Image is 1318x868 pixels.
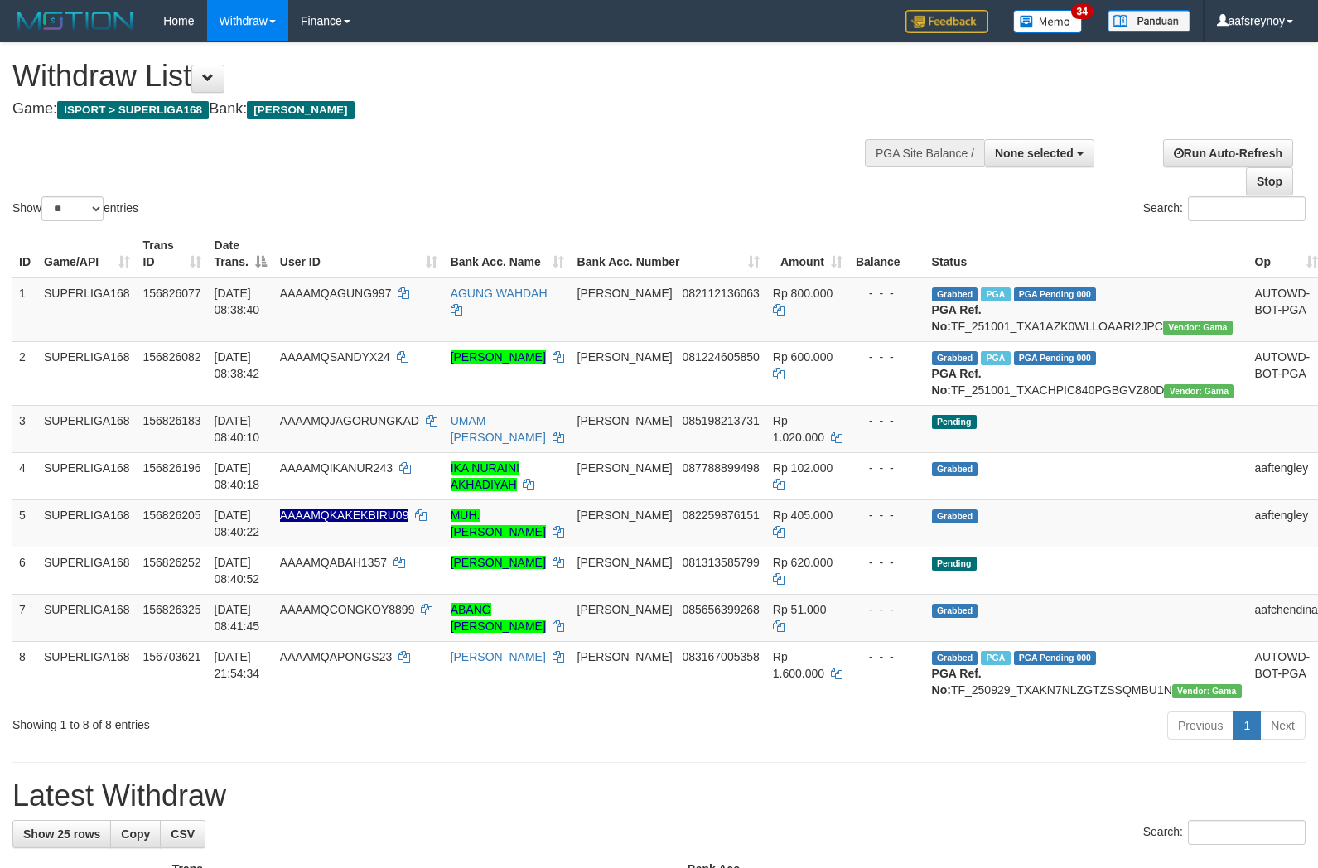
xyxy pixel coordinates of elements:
[215,287,260,316] span: [DATE] 08:38:40
[215,603,260,633] span: [DATE] 08:41:45
[577,650,673,663] span: [PERSON_NAME]
[773,603,827,616] span: Rp 51.000
[1167,711,1234,740] a: Previous
[137,230,208,277] th: Trans ID: activate to sort column ascending
[12,60,862,93] h1: Withdraw List
[682,556,759,569] span: Copy 081313585799 to clipboard
[865,139,984,167] div: PGA Site Balance /
[160,820,205,848] a: CSV
[682,350,759,364] span: Copy 081224605850 to clipboard
[932,557,977,571] span: Pending
[984,139,1094,167] button: None selected
[577,350,673,364] span: [PERSON_NAME]
[37,641,137,705] td: SUPERLIGA168
[1188,196,1306,221] input: Search:
[451,461,519,491] a: IKA NURAINI AKHADIYAH
[143,287,201,300] span: 156826077
[1013,10,1083,33] img: Button%20Memo.svg
[12,452,37,499] td: 4
[280,461,393,475] span: AAAAMQIKANUR243
[905,10,988,33] img: Feedback.jpg
[12,405,37,452] td: 3
[1233,711,1261,740] a: 1
[37,499,137,547] td: SUPERLIGA168
[773,509,833,522] span: Rp 405.000
[925,341,1248,405] td: TF_251001_TXACHPIC840PGBGVZ80D
[280,287,392,300] span: AAAAMQAGUNG997
[12,547,37,594] td: 6
[577,414,673,427] span: [PERSON_NAME]
[215,650,260,680] span: [DATE] 21:54:34
[12,594,37,641] td: 7
[856,460,919,476] div: - - -
[849,230,925,277] th: Balance
[37,405,137,452] td: SUPERLIGA168
[1163,321,1233,335] span: Vendor URL: https://trx31.1velocity.biz
[856,412,919,429] div: - - -
[932,367,982,397] b: PGA Ref. No:
[856,285,919,301] div: - - -
[143,509,201,522] span: 156826205
[12,341,37,405] td: 2
[856,601,919,618] div: - - -
[280,556,387,569] span: AAAAMQABAH1357
[773,414,824,444] span: Rp 1.020.000
[12,230,37,277] th: ID
[12,710,537,733] div: Showing 1 to 8 of 8 entries
[932,667,982,697] b: PGA Ref. No:
[280,509,409,522] span: Nama rekening ada tanda titik/strip, harap diedit
[12,641,37,705] td: 8
[12,101,862,118] h4: Game: Bank:
[215,461,260,491] span: [DATE] 08:40:18
[215,414,260,444] span: [DATE] 08:40:10
[682,461,759,475] span: Copy 087788899498 to clipboard
[143,414,201,427] span: 156826183
[451,603,546,633] a: ABANG [PERSON_NAME]
[932,462,978,476] span: Grabbed
[37,230,137,277] th: Game/API: activate to sort column ascending
[143,603,201,616] span: 156826325
[171,827,195,841] span: CSV
[451,509,546,538] a: MUH. [PERSON_NAME]
[856,507,919,523] div: - - -
[773,650,824,680] span: Rp 1.600.000
[1014,287,1097,301] span: PGA Pending
[577,461,673,475] span: [PERSON_NAME]
[215,556,260,586] span: [DATE] 08:40:52
[451,350,546,364] a: [PERSON_NAME]
[925,641,1248,705] td: TF_250929_TXAKN7NLZGTZSSQMBU1N
[451,650,546,663] a: [PERSON_NAME]
[773,287,833,300] span: Rp 800.000
[1260,711,1306,740] a: Next
[981,351,1010,365] span: Marked by aafandaneth
[12,820,111,848] a: Show 25 rows
[577,509,673,522] span: [PERSON_NAME]
[37,547,137,594] td: SUPERLIGA168
[995,147,1074,160] span: None selected
[932,509,978,523] span: Grabbed
[12,277,37,342] td: 1
[577,556,673,569] span: [PERSON_NAME]
[215,509,260,538] span: [DATE] 08:40:22
[571,230,766,277] th: Bank Acc. Number: activate to sort column ascending
[856,649,919,665] div: - - -
[247,101,354,119] span: [PERSON_NAME]
[981,287,1010,301] span: Marked by aafandaneth
[856,554,919,571] div: - - -
[280,650,392,663] span: AAAAMQAPONGS23
[451,414,546,444] a: UMAM [PERSON_NAME]
[766,230,849,277] th: Amount: activate to sort column ascending
[1071,4,1094,19] span: 34
[932,651,978,665] span: Grabbed
[143,650,201,663] span: 156703621
[773,556,833,569] span: Rp 620.000
[1014,651,1097,665] span: PGA Pending
[682,287,759,300] span: Copy 082112136063 to clipboard
[37,452,137,499] td: SUPERLIGA168
[37,341,137,405] td: SUPERLIGA168
[110,820,161,848] a: Copy
[1172,684,1242,698] span: Vendor URL: https://trx31.1velocity.biz
[451,556,546,569] a: [PERSON_NAME]
[1143,196,1306,221] label: Search:
[932,604,978,618] span: Grabbed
